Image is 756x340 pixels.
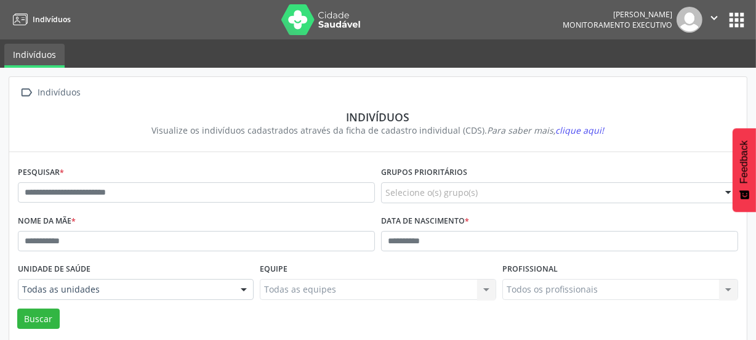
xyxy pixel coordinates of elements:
[381,212,469,231] label: Data de nascimento
[36,84,83,102] div: Indivíduos
[733,128,756,212] button: Feedback - Mostrar pesquisa
[563,20,672,30] span: Monitoramento Executivo
[18,260,90,279] label: Unidade de saúde
[726,9,747,31] button: apps
[502,260,558,279] label: Profissional
[677,7,702,33] img: img
[556,124,605,136] span: clique aqui!
[18,84,83,102] a:  Indivíduos
[33,14,71,25] span: Indivíduos
[22,283,228,296] span: Todas as unidades
[381,163,467,182] label: Grupos prioritários
[26,110,730,124] div: Indivíduos
[260,260,288,279] label: Equipe
[739,140,750,184] span: Feedback
[9,9,71,30] a: Indivíduos
[385,186,478,199] span: Selecione o(s) grupo(s)
[26,124,730,137] div: Visualize os indivíduos cadastrados através da ficha de cadastro individual (CDS).
[18,163,64,182] label: Pesquisar
[488,124,605,136] i: Para saber mais,
[18,212,76,231] label: Nome da mãe
[563,9,672,20] div: [PERSON_NAME]
[702,7,726,33] button: 
[4,44,65,68] a: Indivíduos
[707,11,721,25] i: 
[18,84,36,102] i: 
